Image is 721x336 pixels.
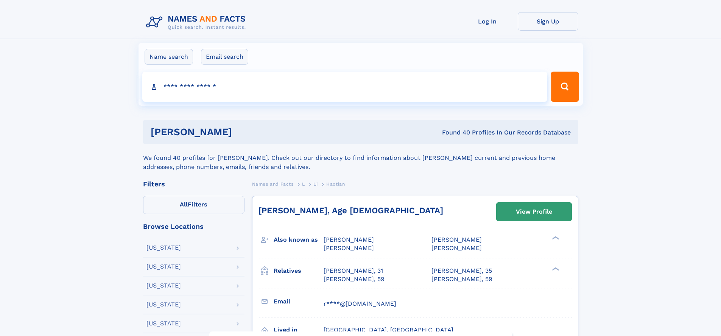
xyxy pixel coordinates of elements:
[431,275,492,283] a: [PERSON_NAME], 59
[146,320,181,327] div: [US_STATE]
[518,12,578,31] a: Sign Up
[550,236,559,241] div: ❯
[313,181,318,187] span: Li
[143,144,578,172] div: We found 40 profiles for [PERSON_NAME]. Check out our directory to find information about [PERSON...
[143,196,244,214] label: Filters
[324,267,383,275] a: [PERSON_NAME], 31
[180,201,188,208] span: All
[497,203,572,221] a: View Profile
[550,266,559,271] div: ❯
[142,72,548,102] input: search input
[324,275,385,283] a: [PERSON_NAME], 59
[431,267,492,275] a: [PERSON_NAME], 35
[457,12,518,31] a: Log In
[431,236,482,243] span: [PERSON_NAME]
[146,264,181,270] div: [US_STATE]
[326,181,345,187] span: Haotian
[259,206,443,215] a: [PERSON_NAME], Age [DEMOGRAPHIC_DATA]
[274,295,324,308] h3: Email
[431,244,482,252] span: [PERSON_NAME]
[302,181,305,187] span: L
[274,233,324,246] h3: Also known as
[146,302,181,308] div: [US_STATE]
[146,245,181,251] div: [US_STATE]
[143,223,244,230] div: Browse Locations
[551,72,579,102] button: Search Button
[324,236,374,243] span: [PERSON_NAME]
[302,179,305,189] a: L
[151,127,337,137] h1: [PERSON_NAME]
[324,326,453,333] span: [GEOGRAPHIC_DATA], [GEOGRAPHIC_DATA]
[274,264,324,277] h3: Relatives
[145,49,193,65] label: Name search
[324,244,374,252] span: [PERSON_NAME]
[143,12,252,33] img: Logo Names and Facts
[201,49,248,65] label: Email search
[313,179,318,189] a: Li
[252,179,294,189] a: Names and Facts
[146,283,181,289] div: [US_STATE]
[337,128,571,137] div: Found 40 Profiles In Our Records Database
[143,181,244,188] div: Filters
[516,203,552,220] div: View Profile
